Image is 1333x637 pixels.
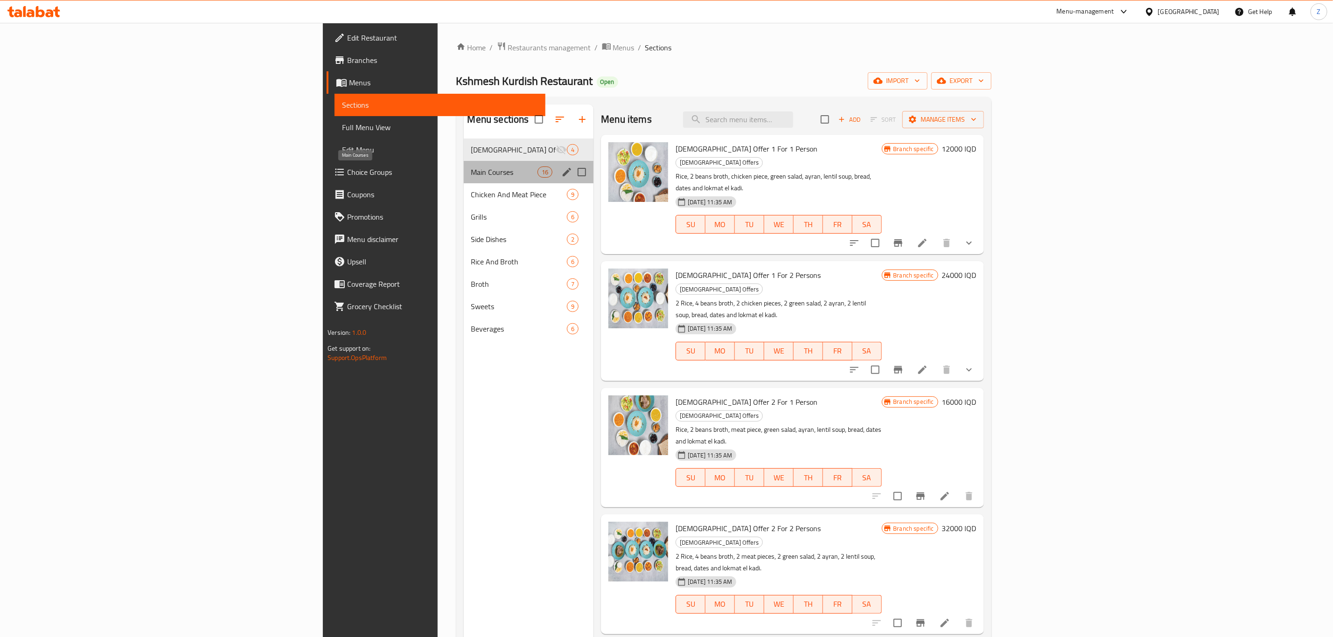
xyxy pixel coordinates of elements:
span: SU [680,597,702,611]
span: Sections [342,99,538,111]
span: Promotions [347,211,538,222]
span: Select to update [865,360,885,380]
span: Chicken And Meat Piece [471,189,567,200]
span: 6 [567,213,578,222]
span: SU [680,218,702,231]
button: SU [676,215,705,234]
span: SU [680,471,702,485]
button: WE [764,215,794,234]
button: MO [705,468,735,487]
div: Broth [471,278,567,290]
span: Branches [347,55,538,66]
button: SU [676,595,705,614]
svg: Show Choices [963,364,975,375]
img: Iftar Offer 2 For 1 Person [608,395,668,455]
span: SU [680,344,702,358]
div: [GEOGRAPHIC_DATA] [1158,7,1220,17]
span: 6 [567,257,578,266]
div: Beverages6 [464,318,594,340]
span: TU [739,597,761,611]
li: / [595,42,598,53]
a: Promotions [327,206,545,228]
div: items [567,189,579,200]
div: items [567,234,579,245]
p: 2 Rice, 4 beans broth, 2 meat pieces, 2 green salad, 2 ayran, 2 lentil soup, bread, dates and lok... [676,551,881,574]
button: TH [794,215,823,234]
h6: 32000 IQD [942,522,977,535]
span: WE [768,471,790,485]
span: Select all sections [529,110,549,129]
p: 2 Rice, 4 beans broth, 2 chicken pieces, 2 green salad, 2 ayran, 2 lentil soup, bread, dates and ... [676,298,881,321]
nav: breadcrumb [456,42,991,54]
span: Grills [471,211,567,222]
a: Edit Restaurant [327,27,545,49]
span: Grocery Checklist [347,301,538,312]
div: Rice And Broth [471,256,567,267]
button: Add [835,112,865,127]
div: items [567,278,579,290]
span: 9 [567,190,578,199]
button: MO [705,342,735,360]
div: Iftar Offers [471,144,556,155]
span: MO [709,218,731,231]
span: 16 [538,168,552,177]
a: Edit Menu [335,138,545,161]
span: [DEMOGRAPHIC_DATA] Offers [676,410,762,421]
span: TH [797,344,819,358]
a: Upsell [327,250,545,273]
span: [DEMOGRAPHIC_DATA] Offers [676,284,762,295]
span: Menu disclaimer [347,234,538,245]
button: WE [764,468,794,487]
span: Add item [835,112,865,127]
span: SA [856,471,878,485]
span: Main Courses [471,166,537,178]
button: import [868,72,928,90]
a: Edit menu item [917,364,928,375]
span: Select to update [888,486,907,506]
p: Rice, 2 beans broth, meat piece, green salad, ayran, lentil soup, bread, dates and lokmat el kadi. [676,424,881,447]
button: TH [794,595,823,614]
span: Open [597,78,618,86]
button: Manage items [902,111,984,128]
button: Branch-specific-item [887,232,909,254]
span: Select section first [865,112,902,127]
div: Iftar Offers [676,284,763,295]
span: TU [739,218,761,231]
div: items [567,211,579,222]
span: 9 [567,302,578,311]
span: [DEMOGRAPHIC_DATA] Offer 2 For 2 Persons [676,521,821,535]
span: TU [739,344,761,358]
span: [DEMOGRAPHIC_DATA] Offer 1 For 1 Person [676,142,817,156]
img: Iftar Offer 1 For 1 Person [608,142,668,202]
div: items [567,323,579,334]
span: 1.0.0 [352,326,367,339]
span: Beverages [471,323,567,334]
span: Full Menu View [342,122,538,133]
a: Choice Groups [327,161,545,183]
span: 2 [567,235,578,244]
a: Grocery Checklist [327,295,545,318]
div: items [567,256,579,267]
span: SA [856,218,878,231]
span: Select to update [888,613,907,633]
span: FR [827,471,849,485]
div: Iftar Offers [676,537,763,548]
div: items [537,166,552,178]
span: TH [797,597,819,611]
div: items [567,144,579,155]
img: Iftar Offer 1 For 2 Persons [608,269,668,328]
span: Coverage Report [347,278,538,290]
span: [DEMOGRAPHIC_DATA] Offers [676,537,762,548]
button: SU [676,468,705,487]
div: Side Dishes [471,234,567,245]
div: Broth7 [464,273,594,295]
button: TH [794,342,823,360]
span: [DATE] 11:35 AM [684,198,736,207]
button: FR [823,595,852,614]
span: TH [797,471,819,485]
button: show more [958,232,980,254]
h6: 24000 IQD [942,269,977,282]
